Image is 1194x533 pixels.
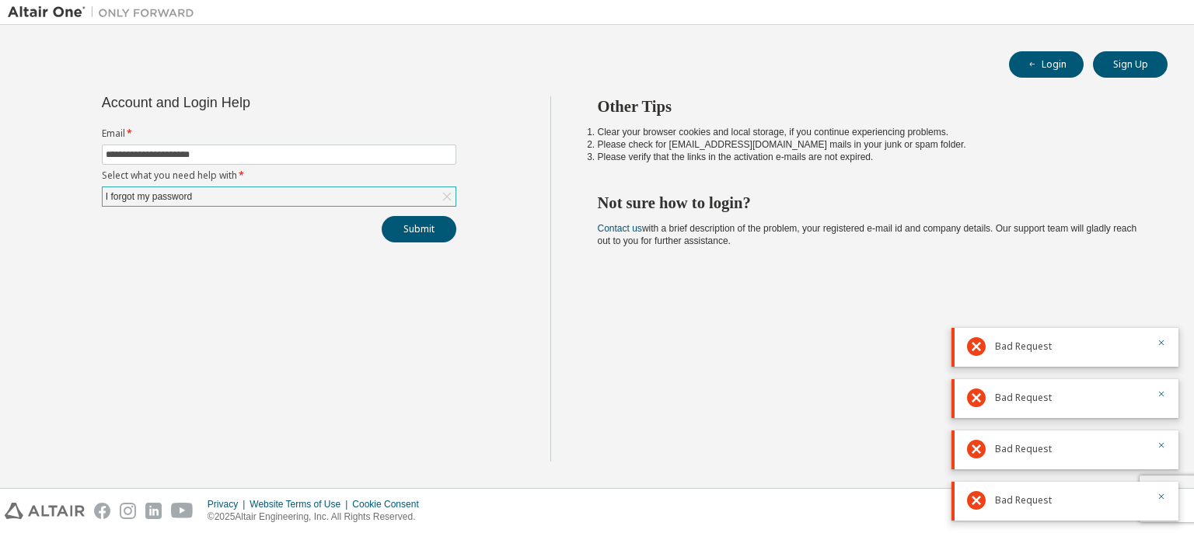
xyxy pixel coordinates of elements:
li: Clear your browser cookies and local storage, if you continue experiencing problems. [598,126,1140,138]
div: I forgot my password [103,187,456,206]
h2: Other Tips [598,96,1140,117]
p: © 2025 Altair Engineering, Inc. All Rights Reserved. [208,510,428,524]
span: Bad Request [995,443,1052,455]
button: Login [1009,51,1084,78]
img: altair_logo.svg [5,503,85,519]
div: Privacy [208,498,250,510]
span: Bad Request [995,494,1052,507]
img: instagram.svg [120,503,136,519]
button: Submit [382,216,456,242]
span: Bad Request [995,392,1052,404]
span: Bad Request [995,340,1052,353]
div: I forgot my password [103,188,194,205]
button: Sign Up [1093,51,1168,78]
img: Altair One [8,5,202,20]
span: with a brief description of the problem, your registered e-mail id and company details. Our suppo... [598,223,1137,246]
div: Website Terms of Use [250,498,352,510]
label: Email [102,127,456,140]
li: Please verify that the links in the activation e-mails are not expired. [598,151,1140,163]
img: facebook.svg [94,503,110,519]
h2: Not sure how to login? [598,193,1140,213]
img: linkedin.svg [145,503,162,519]
label: Select what you need help with [102,169,456,182]
a: Contact us [598,223,642,234]
div: Cookie Consent [352,498,428,510]
li: Please check for [EMAIL_ADDRESS][DOMAIN_NAME] mails in your junk or spam folder. [598,138,1140,151]
img: youtube.svg [171,503,194,519]
div: Account and Login Help [102,96,386,109]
